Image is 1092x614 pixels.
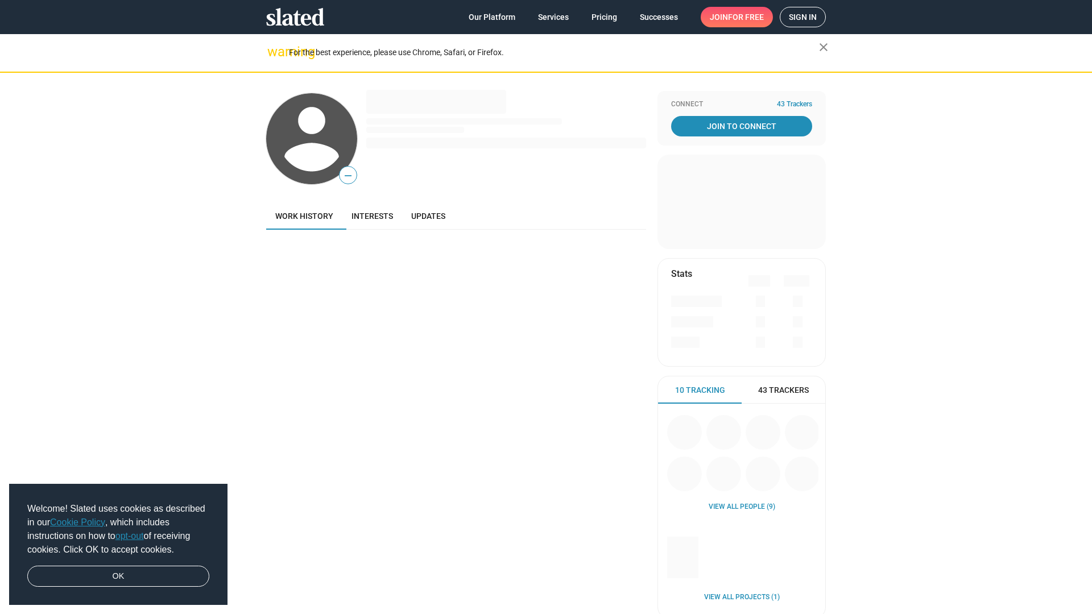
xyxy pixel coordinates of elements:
span: Join To Connect [673,116,810,136]
a: Interests [342,202,402,230]
span: Welcome! Slated uses cookies as described in our , which includes instructions on how to of recei... [27,502,209,557]
span: — [340,168,357,183]
span: Services [538,7,569,27]
a: Joinfor free [701,7,773,27]
a: Updates [402,202,454,230]
a: Work history [266,202,342,230]
a: View all People (9) [709,503,775,512]
mat-icon: close [817,40,830,54]
div: Connect [671,100,812,109]
span: Join [710,7,764,27]
a: Our Platform [460,7,524,27]
span: for free [728,7,764,27]
span: Successes [640,7,678,27]
a: View all Projects (1) [704,593,780,602]
mat-card-title: Stats [671,268,692,280]
a: Successes [631,7,687,27]
div: cookieconsent [9,484,227,605]
span: Interests [351,211,393,221]
div: For the best experience, please use Chrome, Safari, or Firefox. [289,45,819,60]
span: Sign in [789,7,817,27]
span: 43 Trackers [758,385,809,396]
a: Pricing [582,7,626,27]
span: 10 Tracking [675,385,725,396]
span: Pricing [591,7,617,27]
span: Our Platform [469,7,515,27]
span: 43 Trackers [777,100,812,109]
a: dismiss cookie message [27,566,209,587]
a: Services [529,7,578,27]
a: opt-out [115,531,144,541]
a: Sign in [780,7,826,27]
mat-icon: warning [267,45,281,59]
span: Work history [275,211,333,221]
a: Cookie Policy [50,517,105,527]
a: Join To Connect [671,116,812,136]
span: Updates [411,211,445,221]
